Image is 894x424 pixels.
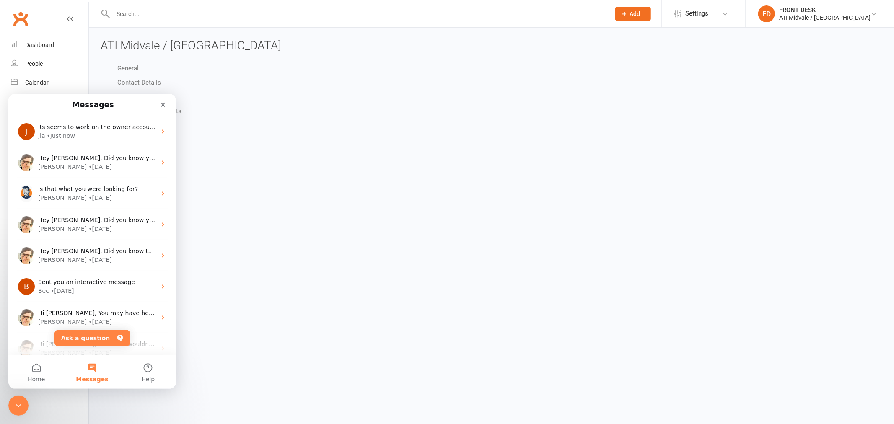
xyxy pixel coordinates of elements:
div: Bec [30,193,41,202]
div: • [DATE] [42,193,66,202]
a: People [11,54,88,73]
div: • [DATE] [80,224,104,233]
a: General [117,65,139,72]
a: Contact Details [117,79,161,86]
div: • [DATE] [80,100,104,109]
button: Messages [56,261,111,295]
div: [PERSON_NAME] [30,100,78,109]
div: • [DATE] [80,255,104,264]
div: • [DATE] [80,69,104,78]
a: Clubworx [10,8,31,29]
div: Dashboard [25,41,54,48]
div: • [DATE] [80,162,104,171]
div: • Just now [39,38,67,47]
a: Calendar [11,73,88,92]
span: Home [19,282,36,288]
div: Jia [30,38,37,47]
a: Payments [11,92,88,111]
div: [PERSON_NAME] [30,131,78,140]
span: its seems to work on the owner account when creating a task. but tnot this account [30,30,276,36]
div: [PERSON_NAME] [30,69,78,78]
iframe: Intercom live chat [8,396,29,416]
input: Search... [111,8,604,20]
div: [PERSON_NAME] [30,224,78,233]
div: • [DATE] [80,131,104,140]
span: Is that what you were looking for? [30,92,130,98]
div: [PERSON_NAME] [30,255,78,264]
div: Profile image for Bec [10,184,26,201]
a: Autopayments [117,93,158,101]
span: Settings [685,4,708,23]
div: FRONT DESK [779,6,871,14]
span: Help [133,282,146,288]
div: [PERSON_NAME] [30,162,78,171]
div: Calendar [25,79,49,86]
div: ATI Midvale / [GEOGRAPHIC_DATA] [779,14,871,21]
img: Profile image for Emily [10,122,26,139]
span: Add [630,10,640,17]
span: Messages [67,282,100,288]
img: Profile image for Emily [10,215,26,232]
span: ATI Midvale / [GEOGRAPHIC_DATA] [101,39,281,52]
img: Profile image for Emily [10,153,26,170]
button: Ask a question [46,236,122,253]
img: Profile image for Emily [10,60,26,77]
iframe: Intercom live chat [8,94,176,389]
a: Dashboard [11,36,88,54]
img: Profile image for Toby [10,91,26,108]
button: Help [112,261,168,295]
button: Add [615,7,651,21]
div: FD [758,5,775,22]
span: Sent you an interactive message [30,185,127,191]
div: People [25,60,43,67]
img: Profile image for Emily [10,246,26,263]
